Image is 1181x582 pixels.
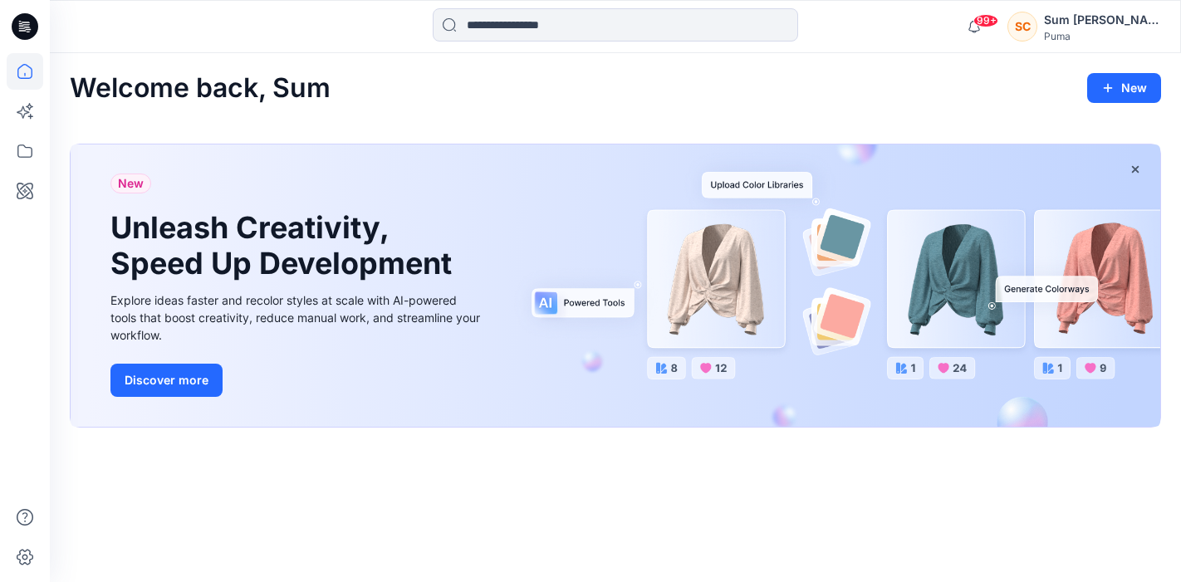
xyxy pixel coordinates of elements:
div: SC [1007,12,1037,42]
span: 99+ [973,14,998,27]
a: Discover more [110,364,484,397]
div: Puma [1044,30,1160,42]
span: New [118,174,144,193]
button: New [1087,73,1161,103]
h1: Unleash Creativity, Speed Up Development [110,210,459,281]
div: Explore ideas faster and recolor styles at scale with AI-powered tools that boost creativity, red... [110,291,484,344]
div: Sum [PERSON_NAME] [1044,10,1160,30]
button: Discover more [110,364,223,397]
h2: Welcome back, Sum [70,73,331,104]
